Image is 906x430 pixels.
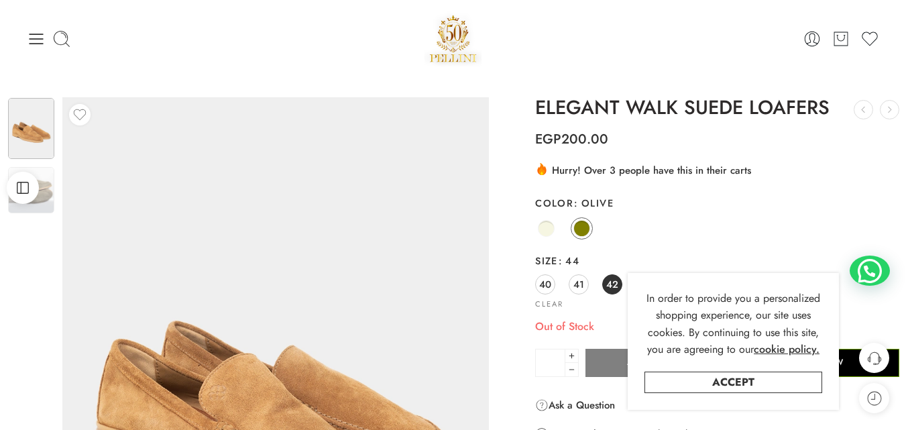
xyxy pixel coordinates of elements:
[644,372,822,393] a: Accept
[535,129,561,149] span: EGP
[535,254,899,268] label: Size
[535,301,563,308] a: Clear options
[606,275,618,293] span: 42
[860,30,879,48] a: Wishlist
[803,30,822,48] a: Login / Register
[754,341,819,358] a: cookie policy.
[535,274,555,294] a: 40
[535,162,899,178] div: Hurry! Over 3 people have this in their carts
[558,254,579,268] span: 44
[646,290,820,358] span: In order to provide you a personalized shopping experience, our site uses cookies. By continuing ...
[8,98,54,159] img: Artboard 2-17
[535,318,899,335] p: Out of Stock
[585,349,734,377] button: Add to cart
[535,97,899,119] h1: ELEGANT WALK SUEDE LOAFERS
[539,275,551,293] span: 40
[535,129,608,149] bdi: 200.00
[424,10,482,67] a: Pellini -
[832,30,850,48] a: Cart
[535,349,565,377] input: Product quantity
[535,197,899,210] label: Color
[602,274,622,294] a: 42
[573,196,614,210] span: Olive
[424,10,482,67] img: Pellini
[569,274,589,294] a: 41
[8,167,54,213] img: Artboard 2-17
[535,397,615,413] a: Ask a Question
[573,275,584,293] span: 41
